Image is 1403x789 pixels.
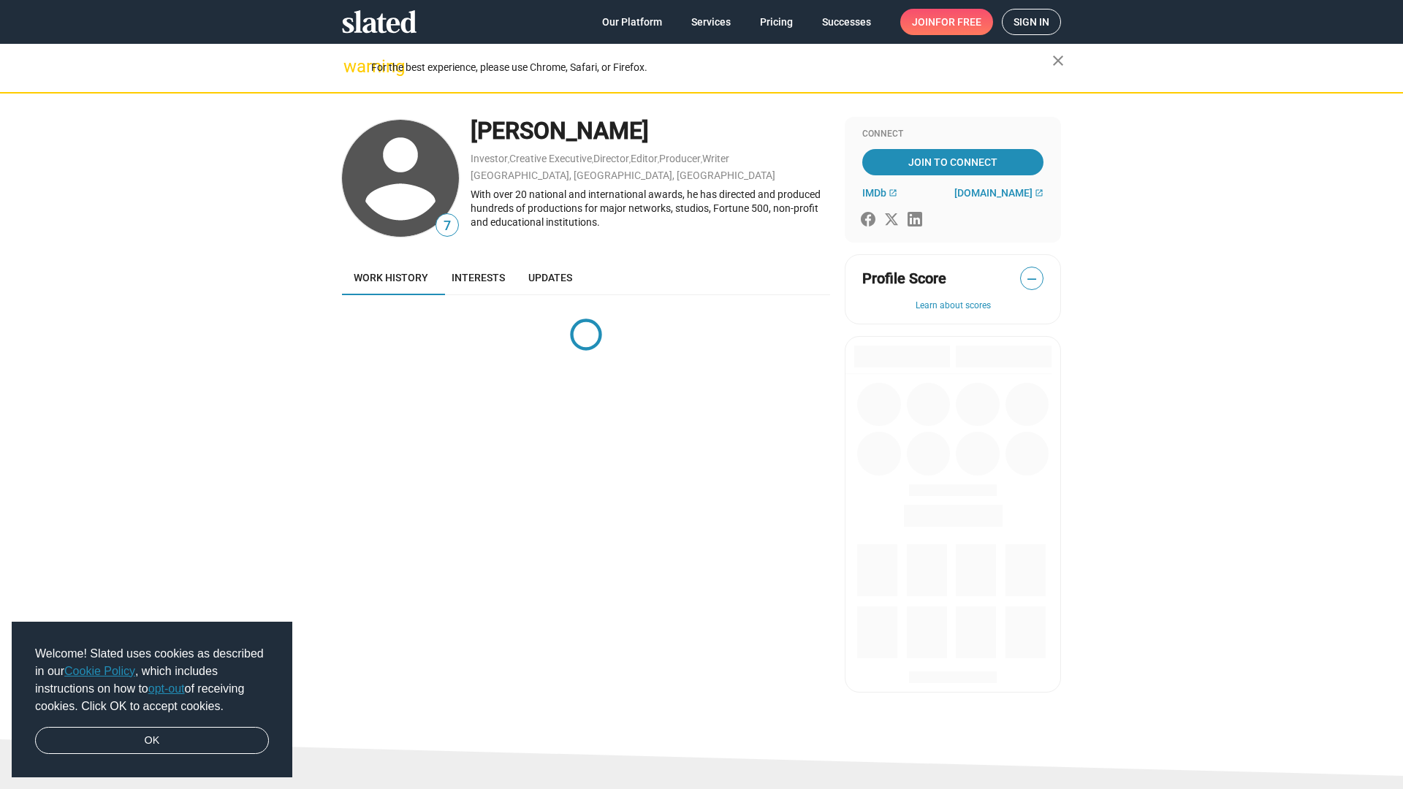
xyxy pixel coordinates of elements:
a: Interests [440,260,517,295]
a: Editor [631,153,658,164]
span: , [658,156,659,164]
span: Services [691,9,731,35]
a: Creative Executive [509,153,592,164]
mat-icon: open_in_new [889,188,897,197]
div: Connect [862,129,1043,140]
span: Successes [822,9,871,35]
span: Join To Connect [865,149,1041,175]
a: Sign in [1002,9,1061,35]
a: Services [680,9,742,35]
a: Director [593,153,629,164]
span: Join [912,9,981,35]
a: opt-out [148,682,185,695]
a: Our Platform [590,9,674,35]
span: IMDb [862,187,886,199]
span: Our Platform [602,9,662,35]
a: Updates [517,260,584,295]
a: Producer [659,153,701,164]
span: , [592,156,593,164]
a: Successes [810,9,883,35]
div: For the best experience, please use Chrome, Safari, or Firefox. [371,58,1052,77]
span: 7 [436,216,458,236]
a: Join To Connect [862,149,1043,175]
a: Writer [702,153,729,164]
mat-icon: open_in_new [1035,188,1043,197]
span: — [1021,270,1043,289]
a: IMDb [862,187,897,199]
a: [GEOGRAPHIC_DATA], [GEOGRAPHIC_DATA], [GEOGRAPHIC_DATA] [471,169,775,181]
a: Pricing [748,9,805,35]
mat-icon: close [1049,52,1067,69]
div: With over 20 national and international awards, he has directed and produced hundreds of producti... [471,188,830,229]
span: Profile Score [862,269,946,289]
span: Welcome! Slated uses cookies as described in our , which includes instructions on how to of recei... [35,645,269,715]
span: Updates [528,272,572,283]
a: dismiss cookie message [35,727,269,755]
mat-icon: warning [343,58,361,75]
span: Interests [452,272,505,283]
span: , [629,156,631,164]
span: , [701,156,702,164]
div: cookieconsent [12,622,292,778]
span: , [508,156,509,164]
button: Learn about scores [862,300,1043,312]
a: Work history [342,260,440,295]
a: Cookie Policy [64,665,135,677]
a: Joinfor free [900,9,993,35]
a: Investor [471,153,508,164]
span: Work history [354,272,428,283]
a: [DOMAIN_NAME] [954,187,1043,199]
span: for free [935,9,981,35]
div: [PERSON_NAME] [471,115,830,147]
span: [DOMAIN_NAME] [954,187,1033,199]
span: Pricing [760,9,793,35]
span: Sign in [1014,9,1049,34]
